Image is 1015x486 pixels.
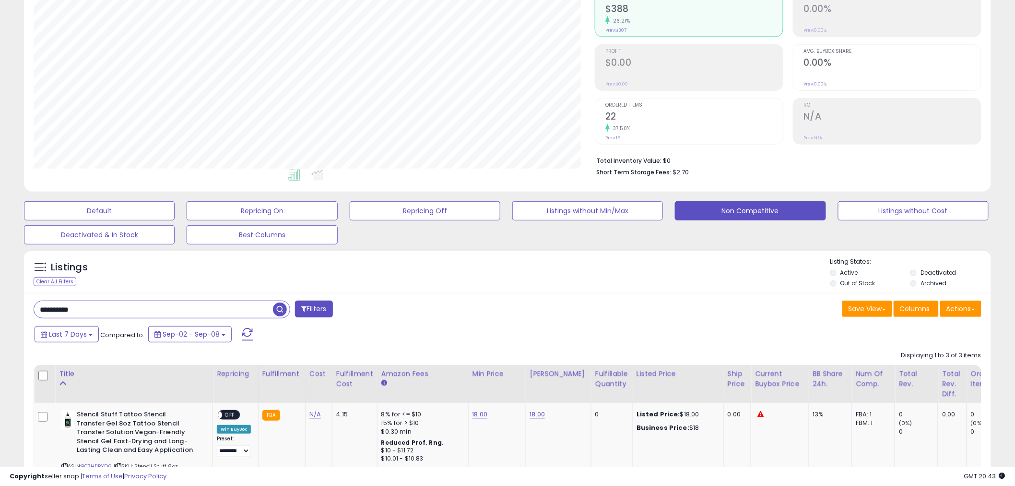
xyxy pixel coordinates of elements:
span: Compared to: [100,330,144,340]
h2: 0.00% [803,3,981,16]
div: FBM: 1 [856,419,887,427]
small: Prev: 0.00% [803,27,826,33]
div: BB Share 24h. [813,369,848,389]
div: $0.30 min [381,427,461,436]
div: $10 - $11.72 [381,447,461,455]
span: Last 7 Days [49,329,87,339]
small: (0%) [971,419,984,427]
div: 4.15 [336,410,370,419]
b: Stencil Stuff Tattoo Stencil Transfer Gel 8oz Tattoo Stencil Transfer Solution Vegan-Friendly Ste... [77,410,193,457]
div: Fulfillment [262,369,301,379]
button: Actions [940,301,981,317]
div: Fulfillable Quantity [595,369,628,389]
div: Clear All Filters [34,277,76,286]
button: Best Columns [187,225,337,244]
div: 0 [971,410,1010,419]
div: [PERSON_NAME] [530,369,587,379]
button: Filters [295,301,332,317]
p: Listing States: [830,257,991,267]
span: 2025-09-16 20:43 GMT [964,472,1005,481]
div: 0 [971,427,1010,436]
div: Min Price [472,369,522,379]
h2: $0.00 [605,57,783,70]
span: Columns [900,304,930,314]
small: Prev: $0.00 [605,81,628,87]
button: Listings without Cost [838,201,989,220]
img: 31NtsAFv78L._SL40_.jpg [61,410,74,429]
span: $2.70 [673,168,689,177]
b: Listed Price: [637,410,680,419]
div: 0.00 [942,410,959,419]
button: Columns [894,301,939,317]
small: 26.21% [610,17,630,24]
div: Repricing [217,369,254,379]
span: OFF [222,411,237,419]
b: Business Price: [637,423,689,432]
div: $18 [637,424,716,432]
h2: N/A [803,111,981,124]
li: $0 [596,154,974,166]
small: (0%) [899,419,912,427]
b: Reduced Prof. Rng. [381,438,444,447]
div: Ordered Items [971,369,1006,389]
small: Prev: 0.00% [803,81,826,87]
label: Archived [921,279,946,287]
a: N/A [309,410,321,419]
button: Repricing Off [350,201,500,220]
div: Amazon Fees [381,369,464,379]
div: Total Rev. Diff. [942,369,963,399]
a: B07H11BYD6 [81,462,112,471]
div: FBA: 1 [856,410,887,419]
small: Prev: 16 [605,135,620,141]
div: 15% for > $10 [381,419,461,427]
strong: Copyright [10,472,45,481]
button: Listings without Min/Max [512,201,663,220]
small: Prev: N/A [803,135,822,141]
button: Default [24,201,175,220]
div: 0 [899,410,938,419]
div: Displaying 1 to 3 of 3 items [901,351,981,360]
span: Profit [605,49,783,54]
span: ROI [803,103,981,108]
div: Cost [309,369,328,379]
div: Preset: [217,436,251,457]
div: 0 [595,410,625,419]
b: Short Term Storage Fees: [596,168,671,176]
small: 37.50% [610,125,631,132]
small: Prev: $307 [605,27,626,33]
a: 18.00 [530,410,545,419]
div: 0 [899,427,938,436]
div: Title [59,369,209,379]
h2: 0.00% [803,57,981,70]
button: Repricing On [187,201,337,220]
div: Num of Comp. [856,369,891,389]
div: Ship Price [728,369,747,389]
span: Avg. Buybox Share [803,49,981,54]
div: 0.00 [728,410,744,419]
div: Fulfillment Cost [336,369,373,389]
div: 13% [813,410,844,419]
label: Deactivated [921,268,956,277]
small: Amazon Fees. [381,379,387,388]
button: Save View [842,301,892,317]
div: seller snap | | [10,472,166,481]
button: Sep-02 - Sep-08 [148,326,232,342]
b: Total Inventory Value: [596,157,661,165]
div: Total Rev. [899,369,934,389]
span: Ordered Items [605,103,783,108]
small: FBA [262,410,280,421]
button: Deactivated & In Stock [24,225,175,244]
div: Win BuyBox [217,425,251,434]
div: $18.00 [637,410,716,419]
div: Listed Price [637,369,720,379]
div: Current Buybox Price [755,369,804,389]
div: $10.01 - $10.83 [381,455,461,463]
a: Terms of Use [82,472,123,481]
h2: $388 [605,3,783,16]
div: 8% for <= $10 [381,410,461,419]
button: Non Competitive [675,201,826,220]
a: 18.00 [472,410,488,419]
label: Out of Stock [840,279,875,287]
a: Privacy Policy [124,472,166,481]
span: Sep-02 - Sep-08 [163,329,220,339]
